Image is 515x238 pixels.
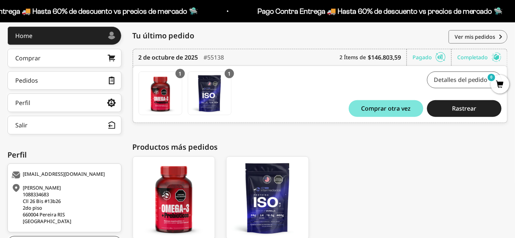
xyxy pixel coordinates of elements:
[457,49,502,66] div: Completado
[176,69,185,78] div: 1
[413,49,452,66] div: Pagado
[349,100,423,117] button: Comprar otra vez
[454,9,508,25] span: Mi cuenta
[487,73,496,82] mark: 0
[7,26,121,45] a: Home
[12,184,116,225] div: [PERSON_NAME] 1088334683 Cll 26 Bis #13b26 2do piso 660004 Pereira RIS [GEOGRAPHIC_DATA]
[133,30,195,41] span: Tu último pedido
[7,71,121,90] a: Pedidos
[12,171,116,179] div: [EMAIL_ADDRESS][DOMAIN_NAME]
[15,33,32,39] div: Home
[368,53,401,62] b: $146.803,59
[188,72,231,115] img: Translation missing: es.Proteína Aislada ISO - Vainilla - Vanilla / 2 libras (910g)
[361,105,411,111] span: Comprar otra vez
[491,81,509,89] a: 0
[427,72,502,88] a: Detalles del pedido
[339,49,407,66] div: 2 Ítems de
[225,69,234,78] div: 1
[188,72,231,115] a: Proteína Aislada ISO - Vainilla - Vanilla / 2 libras (910g)
[139,53,198,62] time: 2 de octubre de 2025
[449,30,508,44] a: Ver mis pedidos
[133,142,508,153] div: Productos más pedidos
[251,5,496,17] p: Pago Contra Entrega 🚚 Hasta 60% de descuento vs precios de mercado 🛸
[15,100,30,106] div: Perfil
[7,149,121,161] div: Perfil
[15,122,28,128] div: Salir
[7,49,121,67] a: Comprar
[452,105,477,111] span: Rastrear
[139,72,182,115] a: Gomas con Omega 3 DHA y Prebióticos
[15,55,41,61] div: Comprar
[7,116,121,134] button: Salir
[7,93,121,112] a: Perfil
[15,77,38,83] div: Pedidos
[427,100,502,117] button: Rastrear
[139,72,182,115] img: Translation missing: es.Gomas con Omega 3 DHA y Prebióticos
[204,49,224,66] div: #55138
